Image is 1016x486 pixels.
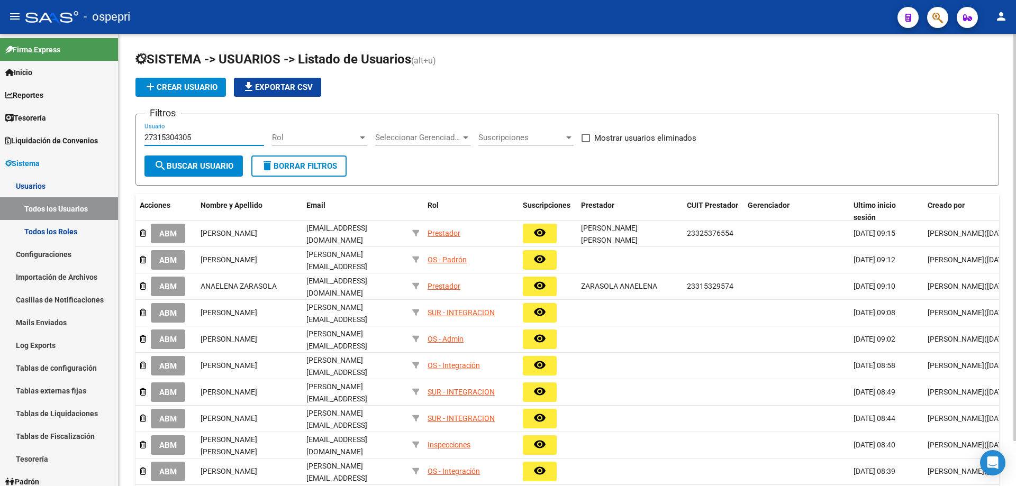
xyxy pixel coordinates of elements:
mat-icon: menu [8,10,21,23]
button: ABM [151,409,185,428]
span: Suscripciones [478,133,564,142]
span: [PERSON_NAME] [928,229,984,237]
span: Mostrar usuarios eliminados [594,132,696,144]
button: ABM [151,303,185,323]
datatable-header-cell: Acciones [135,194,196,229]
button: ABM [151,224,185,243]
div: Prestador [428,280,460,292]
mat-icon: remove_red_eye [533,332,546,345]
datatable-header-cell: Suscripciones [519,194,577,229]
span: [PERSON_NAME] [928,255,984,264]
mat-icon: remove_red_eye [533,253,546,265]
span: [DATE] 09:12 [854,255,895,264]
button: ABM [151,382,185,402]
div: Open Intercom Messenger [980,450,1005,475]
span: Liquidación de Convenios [5,135,98,146]
div: SUR - INTEGRACION [428,307,495,319]
span: Email [306,201,325,209]
datatable-header-cell: Prestador [577,194,683,229]
span: [PERSON_NAME][EMAIL_ADDRESS][PERSON_NAME][DOMAIN_NAME] [306,409,367,453]
span: ANAELENA ZARASOLA [201,282,277,290]
span: ABM [159,388,177,397]
span: ABM [159,282,177,291]
div: SUR - INTEGRACION [428,386,495,398]
span: Reportes [5,89,43,101]
mat-icon: remove_red_eye [533,359,546,371]
span: 23315329574 [687,282,733,290]
button: Exportar CSV [234,78,321,97]
mat-icon: remove_red_eye [533,226,546,239]
span: [PERSON_NAME] [201,308,257,317]
span: 23325376554 [687,229,733,237]
mat-icon: remove_red_eye [533,385,546,398]
button: ABM [151,250,185,270]
span: ABM [159,361,177,371]
span: [PERSON_NAME] [928,335,984,343]
div: OS - Padrón [428,254,467,266]
span: ABM [159,414,177,424]
span: [PERSON_NAME] [928,361,984,370]
span: ABM [159,441,177,450]
span: [PERSON_NAME] [928,388,984,396]
span: [DATE] 09:02 [854,335,895,343]
span: Rol [428,201,439,209]
button: Borrar Filtros [251,155,347,177]
span: Buscar Usuario [154,161,233,171]
span: [DATE] 09:15 [854,229,895,237]
span: [PERSON_NAME] [201,255,257,264]
span: [PERSON_NAME] [201,361,257,370]
button: ABM [151,277,185,296]
span: [PERSON_NAME][EMAIL_ADDRESS][PERSON_NAME][DOMAIN_NAME] [306,250,367,295]
mat-icon: person [995,10,1008,23]
mat-icon: delete [261,159,274,172]
span: [EMAIL_ADDRESS][DOMAIN_NAME] [306,224,367,244]
span: [DATE] 08:58 [854,361,895,370]
span: Seleccionar Gerenciador [375,133,461,142]
span: ABM [159,335,177,344]
div: OS - Integración [428,360,480,372]
span: [PERSON_NAME] [201,388,257,396]
div: Prestador [428,227,460,240]
span: Rol [272,133,358,142]
mat-icon: remove_red_eye [533,411,546,424]
datatable-header-cell: Ultimo inicio sesión [849,194,923,229]
span: Suscripciones [523,201,570,209]
span: [PERSON_NAME] [201,335,257,343]
span: Crear Usuario [144,82,217,92]
span: Inicio [5,67,32,78]
span: CUIT Prestador [687,201,738,209]
button: Crear Usuario [135,78,226,97]
datatable-header-cell: Email [302,194,408,229]
span: Tesorería [5,112,46,124]
span: Firma Express [5,44,60,56]
span: [DATE] 08:40 [854,441,895,449]
span: [PERSON_NAME][EMAIL_ADDRESS][DOMAIN_NAME] [306,382,367,415]
mat-icon: remove_red_eye [533,306,546,318]
datatable-header-cell: Rol [423,194,519,229]
span: ABM [159,255,177,265]
span: [PERSON_NAME][EMAIL_ADDRESS][PERSON_NAME][DOMAIN_NAME] [306,329,367,374]
datatable-header-cell: Nombre y Apellido [196,194,302,229]
span: Exportar CSV [242,82,313,92]
span: [PERSON_NAME] [201,414,257,423]
datatable-header-cell: CUIT Prestador [683,194,743,229]
span: ABM [159,308,177,318]
span: ABM [159,467,177,476]
div: OS - Integración [428,465,480,478]
span: [PERSON_NAME][EMAIL_ADDRESS][PERSON_NAME][DOMAIN_NAME] [306,356,367,400]
span: Prestador [581,201,614,209]
span: Gerenciador [748,201,790,209]
span: [PERSON_NAME] [928,441,984,449]
mat-icon: file_download [242,80,255,93]
mat-icon: remove_red_eye [533,279,546,292]
span: (alt+u) [411,56,436,66]
button: ABM [151,462,185,481]
button: Buscar Usuario [144,155,243,177]
mat-icon: add [144,80,157,93]
button: ABM [151,329,185,349]
span: - ospepri [84,5,130,29]
h3: Filtros [144,106,181,121]
span: Creado por [928,201,965,209]
mat-icon: remove_red_eye [533,438,546,451]
span: [PERSON_NAME] [928,308,984,317]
